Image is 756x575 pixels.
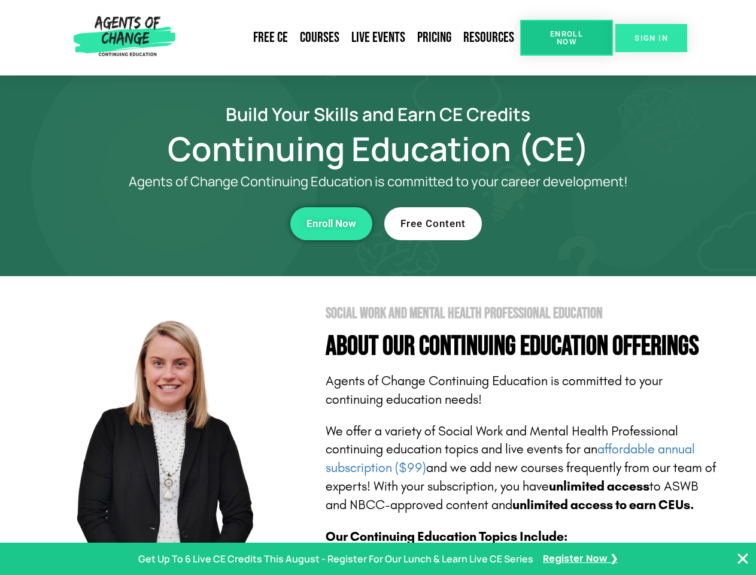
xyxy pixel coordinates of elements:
h4: About Our Continuing Education Offerings [326,333,719,360]
a: Free Content [384,207,482,240]
span: Agents of Change Continuing Education is committed to your continuing education needs! [326,373,663,407]
h2: Build Your Skills and Earn CE Credits [37,105,719,123]
p: We offer a variety of Social Work and Mental Health Professional continuing education topics and ... [326,422,719,515]
span: Enroll Now [539,30,594,46]
p: Agents of Change Continuing Education is committed to your career development! [85,174,672,189]
h1: Continuing Education (CE) [37,135,719,162]
h2: Social Work and Mental Health Professional Education [326,306,719,321]
a: Free CE [247,24,294,52]
a: Resources [457,24,520,52]
a: SIGN IN [615,24,687,52]
a: Enroll Now [520,20,613,56]
b: Our Continuing Education Topics Include: [326,529,567,544]
b: unlimited access to earn CEUs. [512,497,694,513]
a: Courses [294,24,345,52]
a: Pricing [411,24,457,52]
span: Free Content [400,219,466,229]
span: SIGN IN [634,34,668,42]
span: Enroll Now [306,219,356,229]
a: Live Events [345,24,411,52]
a: Register Now ❯ [543,550,618,568]
nav: Menu [180,24,520,52]
a: Enroll Now [290,207,372,240]
button: Close Banner [736,552,750,566]
p: Get Up To 6 Live CE Credits This August - Register For Our Lunch & Learn Live CE Series [138,550,533,568]
b: unlimited access [549,479,649,494]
